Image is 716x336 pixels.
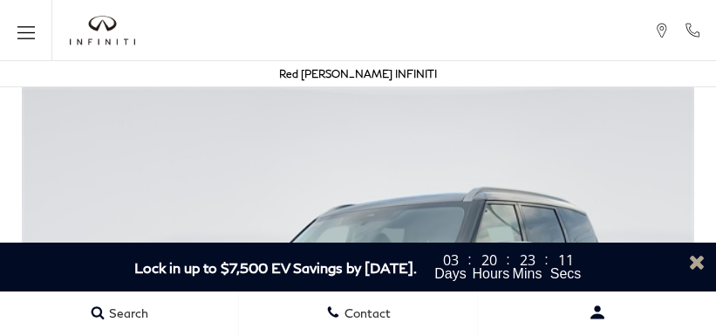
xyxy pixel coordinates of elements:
[467,253,473,267] span: :
[340,305,391,320] span: Contact
[434,253,467,267] span: 03
[544,253,549,267] span: :
[70,16,135,45] img: INFINITI
[511,267,544,281] span: Mins
[478,291,716,334] button: Open user profile menu
[473,267,506,281] span: Hours
[511,253,544,267] span: 23
[686,251,707,272] a: Close
[549,267,583,281] span: Secs
[506,253,511,267] span: :
[105,305,148,320] span: Search
[473,253,506,267] span: 20
[549,253,583,267] span: 11
[134,259,417,276] span: Lock in up to $7,500 EV Savings by [DATE].
[434,267,467,281] span: Days
[279,67,437,80] a: Red [PERSON_NAME] INFINITI
[70,16,135,45] a: infiniti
